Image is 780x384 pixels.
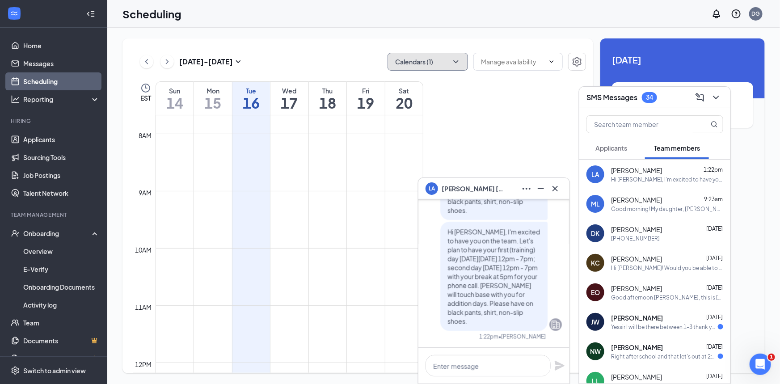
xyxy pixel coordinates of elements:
button: Settings [568,53,586,71]
div: Thu [309,86,347,95]
div: JW [591,317,600,326]
h1: 17 [270,95,308,110]
div: Hi [PERSON_NAME]! Would you be able to come by [DATE] afternoon to complete your paperwork? There... [611,264,723,272]
div: Team Management [11,211,98,219]
a: Team [23,314,100,332]
div: 34 [646,93,653,101]
h1: 20 [385,95,423,110]
h1: 18 [309,95,347,110]
div: Mon [194,86,232,95]
svg: ChevronDown [711,92,721,103]
span: [PERSON_NAME] [PERSON_NAME] [442,184,504,194]
span: [DATE] [706,314,723,321]
span: Applicants [595,144,627,152]
h1: Scheduling [122,6,181,21]
svg: Minimize [535,183,546,194]
svg: SmallChevronDown [233,56,244,67]
svg: Notifications [711,8,722,19]
a: Job Postings [23,166,100,184]
svg: Collapse [86,9,95,18]
h3: [DATE] - [DATE] [179,57,233,67]
svg: Settings [11,366,20,375]
span: 9:23am [704,196,723,203]
a: Home [23,37,100,55]
svg: QuestionInfo [731,8,742,19]
div: Reporting [23,95,100,104]
div: Sat [385,86,423,95]
a: Overview [23,242,100,260]
span: [PERSON_NAME] [611,166,662,175]
button: Minimize [534,181,548,196]
span: [PERSON_NAME] [611,225,662,234]
a: Scheduling [23,72,100,90]
div: 8am [137,131,154,140]
span: 1 [768,354,775,361]
svg: Settings [572,56,582,67]
div: DK [591,229,600,238]
span: [PERSON_NAME] [611,313,663,322]
span: Team members [654,144,700,152]
span: [PERSON_NAME] [611,343,663,352]
a: September 16, 2025 [232,82,270,115]
div: Switch to admin view [23,366,86,375]
a: Onboarding Documents [23,278,100,296]
div: Good morning! My daughter, [PERSON_NAME] has an interview at 11 [DATE]. I will try to get there e... [611,205,723,213]
div: Good afternoon [PERSON_NAME], this is [PERSON_NAME] from [DEMOGRAPHIC_DATA]-fil-A Massillon! Woul... [611,294,723,301]
svg: Ellipses [521,183,532,194]
a: E-Verify [23,260,100,278]
span: [PERSON_NAME] [611,372,662,381]
a: September 19, 2025 [347,82,385,115]
a: Messages [23,55,100,72]
div: Sun [156,86,194,95]
svg: Clock [140,83,151,93]
svg: ComposeMessage [695,92,705,103]
a: September 14, 2025 [156,82,194,115]
svg: ChevronRight [163,56,172,67]
div: LA [591,170,599,179]
div: Hi [PERSON_NAME], I'm excited to have you on the team. Let's plan to have your first (training) d... [611,176,723,183]
div: KC [591,258,600,267]
a: September 17, 2025 [270,82,308,115]
button: Ellipses [519,181,534,196]
div: [PHONE_NUMBER] [611,235,660,242]
div: Right after school and that let's out at 2:15 [611,353,718,360]
div: 1:22pm [479,333,498,340]
iframe: Intercom live chat [750,354,771,375]
span: [DATE] [706,255,723,262]
svg: UserCheck [11,229,20,238]
span: Hi [PERSON_NAME], I'm excited to have you on the team. Let's plan to have your first (training) d... [447,228,540,325]
span: [PERSON_NAME] [611,195,662,204]
div: Fri [347,86,385,95]
div: NW [590,347,601,356]
svg: MagnifyingGlass [711,121,718,128]
button: ChevronRight [160,55,174,68]
h3: SMS Messages [586,93,637,102]
a: Sourcing Tools [23,148,100,166]
a: September 18, 2025 [309,82,347,115]
a: September 15, 2025 [194,82,232,115]
span: [DATE] [706,343,723,350]
h1: 16 [232,95,270,110]
div: EO [591,288,600,297]
svg: WorkstreamLogo [10,9,19,18]
a: Activity log [23,296,100,314]
div: 11am [134,302,154,312]
button: ChevronDown [709,90,723,105]
span: [PERSON_NAME] [611,284,662,293]
div: 9am [137,188,154,198]
button: ChevronLeft [140,55,153,68]
a: September 20, 2025 [385,82,423,115]
svg: Cross [550,183,561,194]
div: Hiring [11,117,98,125]
h1: 15 [194,95,232,110]
svg: Plane [554,360,565,371]
span: • [PERSON_NAME] [498,333,546,340]
input: Manage availability [481,57,544,67]
span: [DATE] [706,284,723,291]
div: Wed [270,86,308,95]
a: SurveysCrown [23,350,100,367]
svg: ChevronLeft [142,56,151,67]
span: 1:22pm [704,166,723,173]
